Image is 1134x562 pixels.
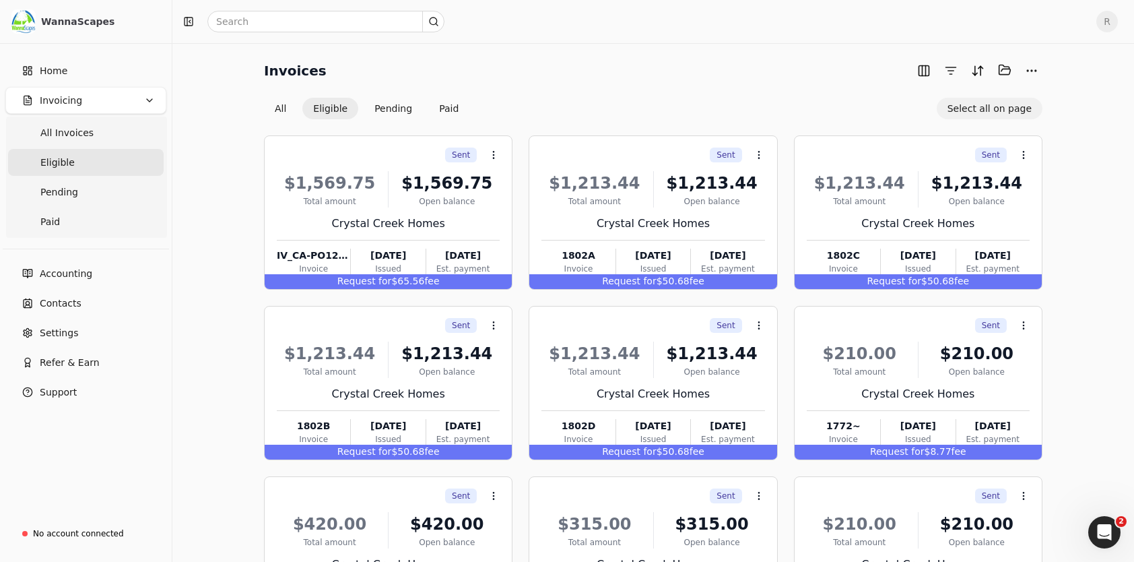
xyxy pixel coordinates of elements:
[616,433,690,445] div: Issued
[1088,516,1121,549] iframe: Intercom live chat
[541,433,615,445] div: Invoice
[8,179,164,206] a: Pending
[807,366,912,378] div: Total amount
[924,366,1030,378] div: Open balance
[351,419,425,433] div: [DATE]
[529,274,776,289] div: $50.68
[659,342,765,366] div: $1,213.44
[5,379,166,406] button: Support
[426,263,500,275] div: Est. payment
[5,57,166,84] a: Home
[277,216,500,232] div: Crystal Creek Homes
[5,349,166,376] button: Refer & Earn
[40,296,81,311] span: Contacts
[967,60,989,82] button: Sort
[807,342,912,366] div: $210.00
[807,419,880,433] div: 1772~
[881,419,955,433] div: [DATE]
[807,386,1030,402] div: Crystal Creek Homes
[277,512,382,536] div: $420.00
[867,276,921,286] span: Request for
[541,195,647,208] div: Total amount
[659,171,765,195] div: $1,213.44
[924,536,1030,549] div: Open balance
[40,215,60,229] span: Paid
[541,171,647,195] div: $1,213.44
[40,156,75,170] span: Eligible
[982,490,1000,502] span: Sent
[924,195,1030,208] div: Open balance
[807,216,1030,232] div: Crystal Creek Homes
[807,512,912,536] div: $210.00
[924,512,1030,536] div: $210.00
[881,433,955,445] div: Issued
[807,536,912,549] div: Total amount
[394,536,500,549] div: Open balance
[690,276,704,286] span: fee
[807,171,912,195] div: $1,213.44
[691,249,764,263] div: [DATE]
[277,536,382,549] div: Total amount
[541,386,764,402] div: Crystal Creek Homes
[924,171,1030,195] div: $1,213.44
[541,249,615,263] div: 1802A
[691,433,764,445] div: Est. payment
[541,263,615,275] div: Invoice
[394,342,500,366] div: $1,213.44
[8,208,164,235] a: Paid
[691,419,764,433] div: [DATE]
[956,433,1030,445] div: Est. payment
[870,446,925,457] span: Request for
[716,490,735,502] span: Sent
[11,9,36,34] img: c78f061d-795f-4796-8eaa-878e83f7b9c5.png
[956,419,1030,433] div: [DATE]
[264,98,297,119] button: All
[277,342,382,366] div: $1,213.44
[541,419,615,433] div: 1802D
[5,290,166,317] a: Contacts
[265,274,512,289] div: $65.56
[716,149,735,161] span: Sent
[452,319,470,332] span: Sent
[40,94,82,108] span: Invoicing
[541,536,647,549] div: Total amount
[807,249,880,263] div: 1802C
[807,263,880,275] div: Invoice
[881,263,955,275] div: Issued
[426,433,500,445] div: Est. payment
[265,445,512,460] div: $50.68
[424,446,439,457] span: fee
[424,276,439,286] span: fee
[541,366,647,378] div: Total amount
[5,319,166,346] a: Settings
[40,64,67,78] span: Home
[994,59,1015,81] button: Batch (0)
[351,433,425,445] div: Issued
[40,267,92,281] span: Accounting
[659,512,765,536] div: $315.00
[5,522,166,546] a: No account connected
[924,342,1030,366] div: $210.00
[982,149,1000,161] span: Sent
[351,263,425,275] div: Issued
[5,87,166,114] button: Invoicing
[937,98,1042,119] button: Select all on page
[40,326,78,340] span: Settings
[659,536,765,549] div: Open balance
[277,195,382,208] div: Total amount
[541,216,764,232] div: Crystal Creek Homes
[337,276,392,286] span: Request for
[277,171,382,195] div: $1,569.75
[795,274,1042,289] div: $50.68
[394,366,500,378] div: Open balance
[691,263,764,275] div: Est. payment
[351,249,425,263] div: [DATE]
[952,446,966,457] span: fee
[452,149,470,161] span: Sent
[41,15,160,28] div: WannaScapes
[807,195,912,208] div: Total amount
[1116,516,1127,527] span: 2
[426,249,500,263] div: [DATE]
[616,419,690,433] div: [DATE]
[956,263,1030,275] div: Est. payment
